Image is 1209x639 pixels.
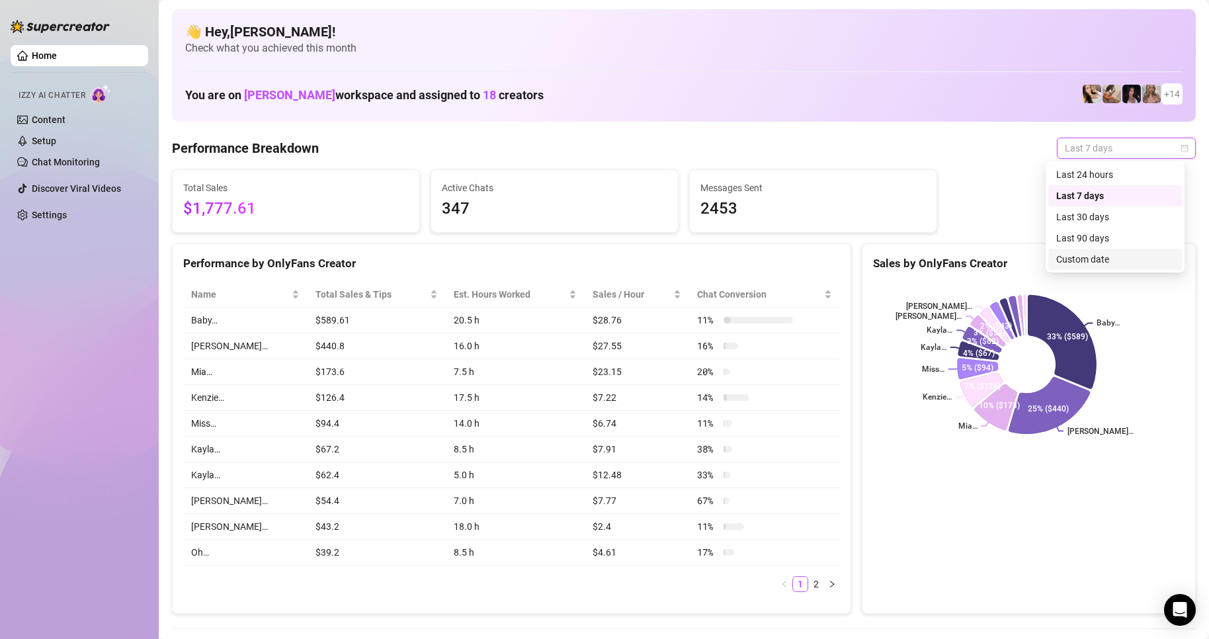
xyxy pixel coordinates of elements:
[697,364,718,379] span: 20 %
[446,488,585,514] td: 7.0 h
[585,333,690,359] td: $27.55
[585,308,690,333] td: $28.76
[1142,85,1161,103] img: Kenzie (@dmaxkenz)
[697,519,718,534] span: 11 %
[446,437,585,462] td: 8.5 h
[32,50,57,61] a: Home
[824,576,840,592] li: Next Page
[697,442,718,456] span: 38 %
[697,468,718,482] span: 33 %
[780,580,788,588] span: left
[958,421,977,431] text: Mia…
[183,282,308,308] th: Name
[1048,185,1182,206] div: Last 7 days
[183,196,409,222] span: $1,777.61
[308,540,445,566] td: $39.2
[1103,85,1121,103] img: Kayla (@kaylathaylababy)
[697,416,718,431] span: 11 %
[446,359,585,385] td: 7.5 h
[183,359,308,385] td: Mia…
[308,411,445,437] td: $94.4
[927,326,952,335] text: Kayla…
[1056,167,1174,182] div: Last 24 hours
[689,282,839,308] th: Chat Conversion
[1067,427,1134,436] text: [PERSON_NAME]…
[183,333,308,359] td: [PERSON_NAME]…
[697,390,718,405] span: 14 %
[446,308,585,333] td: 20.5 h
[828,580,836,588] span: right
[308,514,445,540] td: $43.2
[776,576,792,592] button: left
[11,20,110,33] img: logo-BBDzfeDw.svg
[1164,87,1180,101] span: + 14
[442,196,667,222] span: 347
[1056,210,1174,224] div: Last 30 days
[593,287,671,302] span: Sales / Hour
[32,183,121,194] a: Discover Viral Videos
[1048,249,1182,270] div: Custom date
[585,411,690,437] td: $6.74
[585,514,690,540] td: $2.4
[824,576,840,592] button: right
[32,210,67,220] a: Settings
[776,576,792,592] li: Previous Page
[483,88,496,102] span: 18
[185,41,1183,56] span: Check what you achieved this month
[446,462,585,488] td: 5.0 h
[585,488,690,514] td: $7.77
[183,181,409,195] span: Total Sales
[906,302,972,312] text: [PERSON_NAME]…
[308,308,445,333] td: $589.61
[1048,164,1182,185] div: Last 24 hours
[446,385,585,411] td: 17.5 h
[446,514,585,540] td: 18.0 h
[183,514,308,540] td: [PERSON_NAME]…
[700,196,926,222] span: 2453
[32,157,100,167] a: Chat Monitoring
[308,282,445,308] th: Total Sales & Tips
[700,181,926,195] span: Messages Sent
[183,540,308,566] td: Oh…
[183,411,308,437] td: Miss…
[1181,144,1188,152] span: calendar
[308,359,445,385] td: $173.6
[585,540,690,566] td: $4.61
[1056,231,1174,245] div: Last 90 days
[19,89,85,102] span: Izzy AI Chatter
[1048,228,1182,249] div: Last 90 days
[172,139,319,157] h4: Performance Breakdown
[585,437,690,462] td: $7.91
[1083,85,1101,103] img: Avry (@avryjennerfree)
[308,333,445,359] td: $440.8
[585,359,690,385] td: $23.15
[585,385,690,411] td: $7.22
[454,287,566,302] div: Est. Hours Worked
[921,343,946,352] text: Kayla…
[923,393,952,402] text: Kenzie…
[446,411,585,437] td: 14.0 h
[32,114,65,125] a: Content
[1164,594,1196,626] div: Open Intercom Messenger
[442,181,667,195] span: Active Chats
[308,437,445,462] td: $67.2
[1122,85,1141,103] img: Baby (@babyyyybellaa)
[446,333,585,359] td: 16.0 h
[185,22,1183,41] h4: 👋 Hey, [PERSON_NAME] !
[91,84,111,103] img: AI Chatter
[308,385,445,411] td: $126.4
[697,339,718,353] span: 16 %
[183,488,308,514] td: [PERSON_NAME]…
[183,462,308,488] td: Kayla…
[922,364,944,374] text: Miss…
[1056,252,1174,267] div: Custom date
[183,255,840,273] div: Performance by OnlyFans Creator
[1097,319,1120,328] text: Baby…
[809,577,823,591] a: 2
[1065,138,1188,158] span: Last 7 days
[697,287,821,302] span: Chat Conversion
[896,312,962,321] text: [PERSON_NAME]…
[1056,189,1174,203] div: Last 7 days
[308,488,445,514] td: $54.4
[873,255,1185,273] div: Sales by OnlyFans Creator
